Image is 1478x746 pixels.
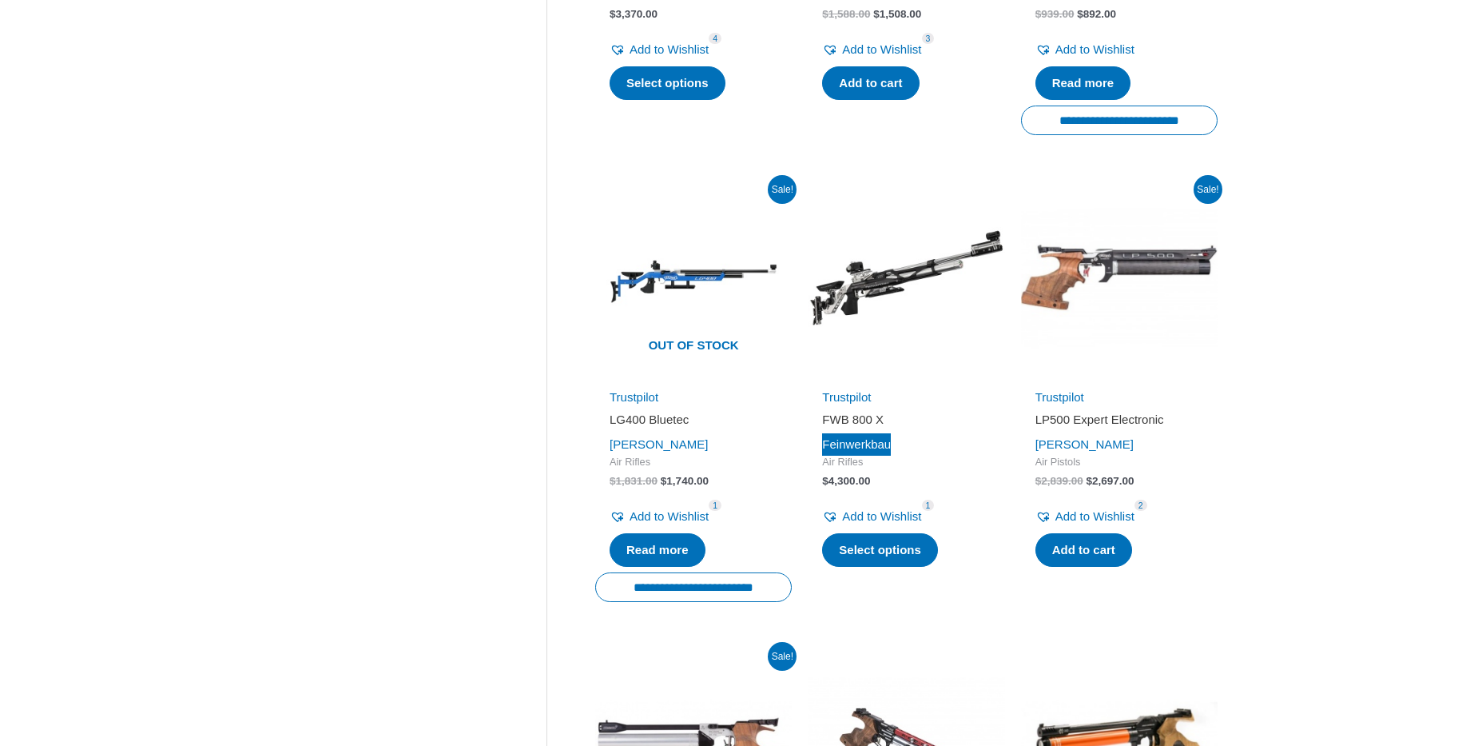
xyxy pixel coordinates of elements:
a: FWB 800 X [822,412,990,433]
a: [PERSON_NAME] [1035,437,1134,451]
a: LP500 Expert Electronic [1035,412,1203,433]
a: Select options for “EVO 10E” [610,66,725,100]
img: LP500 Expert Electronic [1021,180,1218,377]
bdi: 2,839.00 [1035,475,1083,487]
a: Add to cart: “LP500” [822,66,919,100]
span: Air Rifles [822,456,990,469]
span: 2 [1134,500,1147,512]
span: Out of stock [607,328,780,365]
bdi: 939.00 [1035,8,1075,20]
span: Add to Wishlist [842,42,921,56]
a: Read more about “LG400 Bluetec” [610,533,705,567]
h2: FWB 800 X [822,412,990,428]
a: Add to Wishlist [822,38,921,61]
span: $ [661,475,667,487]
span: Add to Wishlist [1055,509,1134,523]
bdi: 3,370.00 [610,8,658,20]
a: Trustpilot [822,390,871,404]
a: Add to Wishlist [822,505,921,528]
bdi: 1,740.00 [661,475,709,487]
bdi: 1,588.00 [822,8,870,20]
span: Add to Wishlist [630,509,709,523]
a: Out of stock [595,180,792,377]
bdi: 2,697.00 [1087,475,1134,487]
span: Add to Wishlist [630,42,709,56]
span: $ [1077,8,1083,20]
span: 4 [709,33,721,45]
img: FWB 800 X [808,180,1004,377]
span: Air Pistols [1035,456,1203,469]
a: Feinwerkbau [822,437,891,451]
span: Sale! [768,642,797,671]
span: $ [822,475,828,487]
span: $ [1035,475,1042,487]
span: 1 [709,500,721,512]
span: $ [822,8,828,20]
h2: LG400 Bluetec [610,412,777,428]
span: 3 [922,33,935,45]
span: Air Rifles [610,456,777,469]
a: Trustpilot [610,390,658,404]
span: Add to Wishlist [1055,42,1134,56]
a: LG400 Bluetec [610,412,777,433]
a: Add to Wishlist [1035,38,1134,61]
span: $ [1035,8,1042,20]
a: [PERSON_NAME] [610,437,708,451]
a: Add to Wishlist [610,38,709,61]
bdi: 4,300.00 [822,475,870,487]
span: Sale! [768,175,797,204]
bdi: 1,831.00 [610,475,658,487]
a: Read more about “Hammerli AP20” [1035,66,1131,100]
img: LG400 Bluetec [595,180,792,377]
h2: LP500 Expert Electronic [1035,412,1203,428]
a: Select options for “FWB 800 X” [822,533,938,567]
span: $ [1087,475,1093,487]
span: $ [610,8,616,20]
bdi: 1,508.00 [873,8,921,20]
a: Add to Wishlist [610,505,709,528]
span: $ [610,475,616,487]
span: Sale! [1194,175,1222,204]
span: $ [873,8,880,20]
bdi: 892.00 [1077,8,1116,20]
a: Add to cart: “LP500 Expert Electronic” [1035,533,1132,567]
span: 1 [922,500,935,512]
a: Trustpilot [1035,390,1084,404]
span: Add to Wishlist [842,509,921,523]
a: Add to Wishlist [1035,505,1134,528]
